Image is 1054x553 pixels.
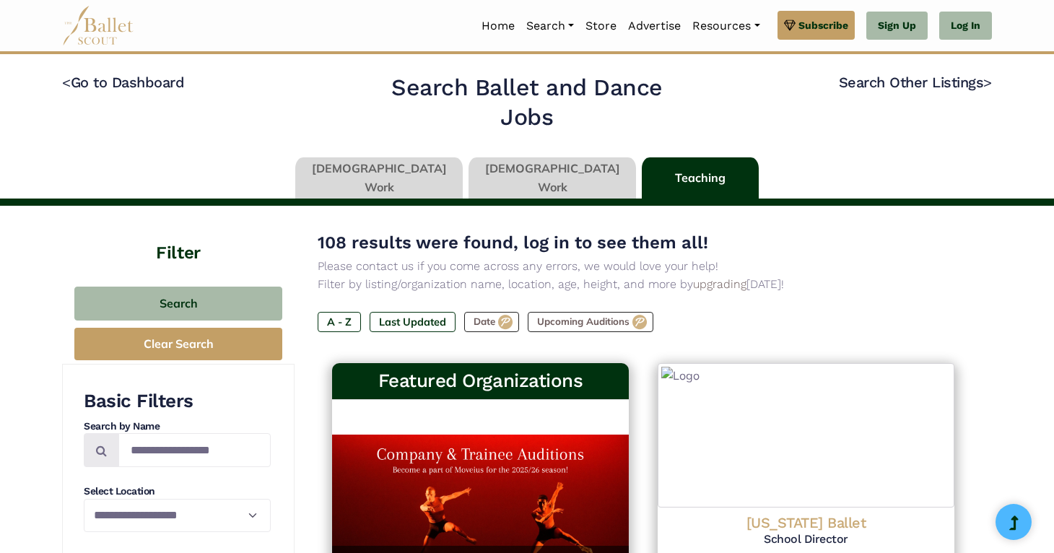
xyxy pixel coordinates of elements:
a: Search [521,11,580,41]
a: Advertise [622,11,687,41]
a: Subscribe [778,11,855,40]
label: Date [464,312,519,332]
a: <Go to Dashboard [62,74,184,91]
a: Search Other Listings> [839,74,992,91]
a: Home [476,11,521,41]
span: Subscribe [798,17,848,33]
code: > [983,73,992,91]
p: Filter by listing/organization name, location, age, height, and more by [DATE]! [318,275,969,294]
button: Clear Search [74,328,282,360]
a: upgrading [693,277,746,291]
a: Log In [939,12,992,40]
li: [DEMOGRAPHIC_DATA] Work [466,157,639,199]
h4: Search by Name [84,419,271,434]
h2: Search Ballet and Dance Jobs [365,73,690,133]
code: < [62,73,71,91]
label: A - Z [318,312,361,332]
button: Search [74,287,282,321]
h3: Featured Organizations [344,369,617,393]
label: Last Updated [370,312,456,332]
h3: Basic Filters [84,389,271,414]
a: Sign Up [866,12,928,40]
h4: Select Location [84,484,271,499]
h4: Filter [62,206,295,265]
p: Please contact us if you come across any errors, we would love your help! [318,257,969,276]
li: Teaching [639,157,762,199]
img: gem.svg [784,17,796,33]
input: Search by names... [118,433,271,467]
li: [DEMOGRAPHIC_DATA] Work [292,157,466,199]
h4: [US_STATE] Ballet [669,513,943,532]
img: Logo [658,363,954,508]
span: 108 results were found, log in to see them all! [318,232,708,253]
a: Store [580,11,622,41]
a: Resources [687,11,765,41]
h5: School Director [669,532,943,547]
label: Upcoming Auditions [528,312,653,332]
